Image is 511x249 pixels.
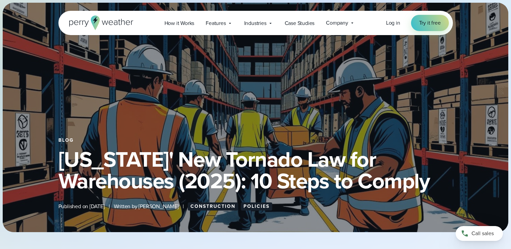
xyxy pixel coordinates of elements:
[188,202,238,211] a: Construction
[241,202,272,211] a: Policies
[279,16,321,30] a: Case Studies
[164,19,195,27] span: How it Works
[58,202,105,211] span: Published on [DATE]
[206,19,226,27] span: Features
[58,148,453,192] h1: [US_STATE]' New Tornado Law for Warehouses (2025): 10 Steps to Comply
[471,229,494,238] span: Call sales
[411,15,449,31] a: Try it free
[109,202,110,211] span: |
[419,19,441,27] span: Try it free
[114,202,179,211] span: Written by [PERSON_NAME]
[244,19,266,27] span: Industries
[183,202,184,211] span: |
[386,19,400,27] a: Log in
[159,16,200,30] a: How it Works
[58,138,453,143] div: Blog
[326,19,348,27] span: Company
[456,226,503,241] a: Call sales
[285,19,315,27] span: Case Studies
